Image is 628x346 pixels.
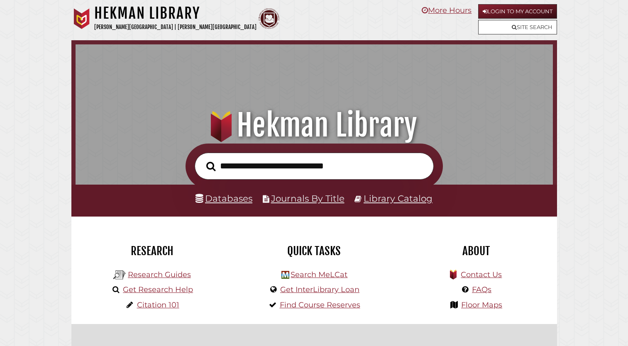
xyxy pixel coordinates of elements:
h2: About [401,244,551,258]
a: Contact Us [461,270,502,279]
p: [PERSON_NAME][GEOGRAPHIC_DATA] | [PERSON_NAME][GEOGRAPHIC_DATA] [94,22,257,32]
h1: Hekman Library [94,4,257,22]
a: Get Research Help [123,285,193,294]
a: Databases [195,193,252,204]
img: Calvin Theological Seminary [259,8,279,29]
a: More Hours [422,6,472,15]
i: Search [206,161,215,171]
img: Hekman Library Logo [113,269,126,281]
a: Get InterLibrary Loan [280,285,359,294]
a: FAQs [472,285,491,294]
button: Search [202,159,220,174]
h2: Quick Tasks [239,244,389,258]
a: Journals By Title [271,193,345,204]
a: Site Search [478,20,557,34]
a: Research Guides [128,270,191,279]
a: Login to My Account [478,4,557,19]
a: Citation 101 [137,300,179,309]
a: Library Catalog [364,193,433,204]
h1: Hekman Library [85,107,543,144]
a: Search MeLCat [291,270,347,279]
a: Floor Maps [461,300,502,309]
a: Find Course Reserves [280,300,360,309]
h2: Research [78,244,227,258]
img: Calvin University [71,8,92,29]
img: Hekman Library Logo [281,271,289,279]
